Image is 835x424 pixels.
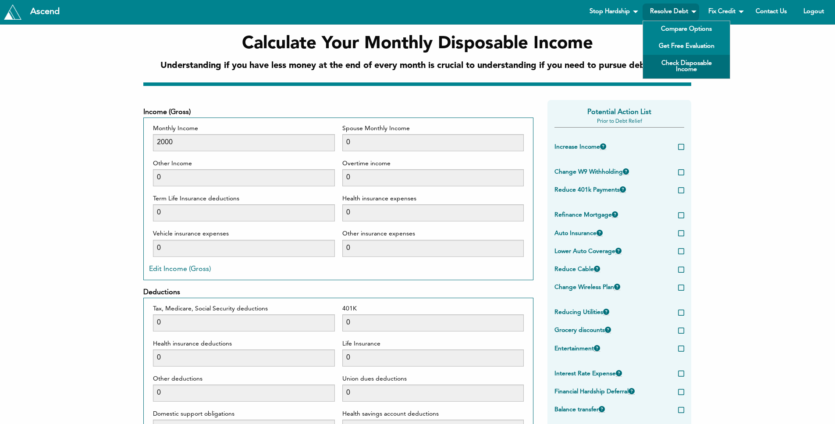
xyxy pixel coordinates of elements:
label: Health insurance deductions [153,338,334,349]
label: Financial Hardship Deferral [554,386,679,397]
label: Vehicle insurance expenses [153,228,334,239]
label: Life Insurance [342,338,524,349]
label: Monthly Income [153,123,334,134]
button: Edit Income (Gross) [149,266,211,273]
a: Check Disposable Income [643,55,730,78]
label: Change W9 Withholding [554,167,679,178]
label: Other Income [153,158,334,169]
div: Ascend [23,7,67,16]
a: Compare Options [643,21,730,38]
a: Stop Hardship [582,4,641,21]
h2: Understanding if you have less money at the end of every month is crucial to understanding if you... [160,60,675,72]
span: Income (Gross) [143,109,191,116]
label: Spouse Monthly Income [342,123,524,134]
a: Contact Us [748,4,794,21]
label: Other insurance expenses [342,228,524,239]
label: Refinance Mortgage [554,210,679,221]
label: Grocery discounts [554,325,679,336]
label: Other deductions [153,374,334,385]
a: Resolve Debt [643,4,699,21]
label: Interest Rate Expense [554,368,679,379]
div: Potential Action List [554,107,685,118]
label: Balance transfer [554,404,679,415]
label: Increase Income [554,142,679,153]
label: Health savings account deductions [342,409,524,420]
label: Health insurance expenses [342,193,524,204]
label: Reducing Utilities [554,307,679,318]
label: Reduce Cable [554,264,679,275]
label: Reduce 401k Payments [554,185,679,196]
h1: Calculate Your Monthly Disposable Income [160,32,675,56]
a: Logout [796,4,831,21]
label: Tax, Medicare, Social Security deductions [153,303,334,314]
a: Get Free Evaluation [643,38,730,55]
img: Tryascend.com [4,4,21,19]
label: Entertainment [554,343,679,354]
label: Term Life Insurance deductions [153,193,334,204]
label: Domestic support obligations [153,409,334,420]
label: 401K [342,303,524,314]
label: Change Wireless Plan [554,282,679,293]
a: Tryascend.com Ascend [2,2,69,21]
label: Lower Auto Coverage [554,246,679,257]
a: Fix Credit [701,4,746,21]
label: Overtime income [342,158,524,169]
label: Union dues deductions [342,374,524,385]
label: Auto Insurance [554,228,679,239]
div: Prior to Debt Relief [554,118,685,125]
span: Deductions [143,289,180,296]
